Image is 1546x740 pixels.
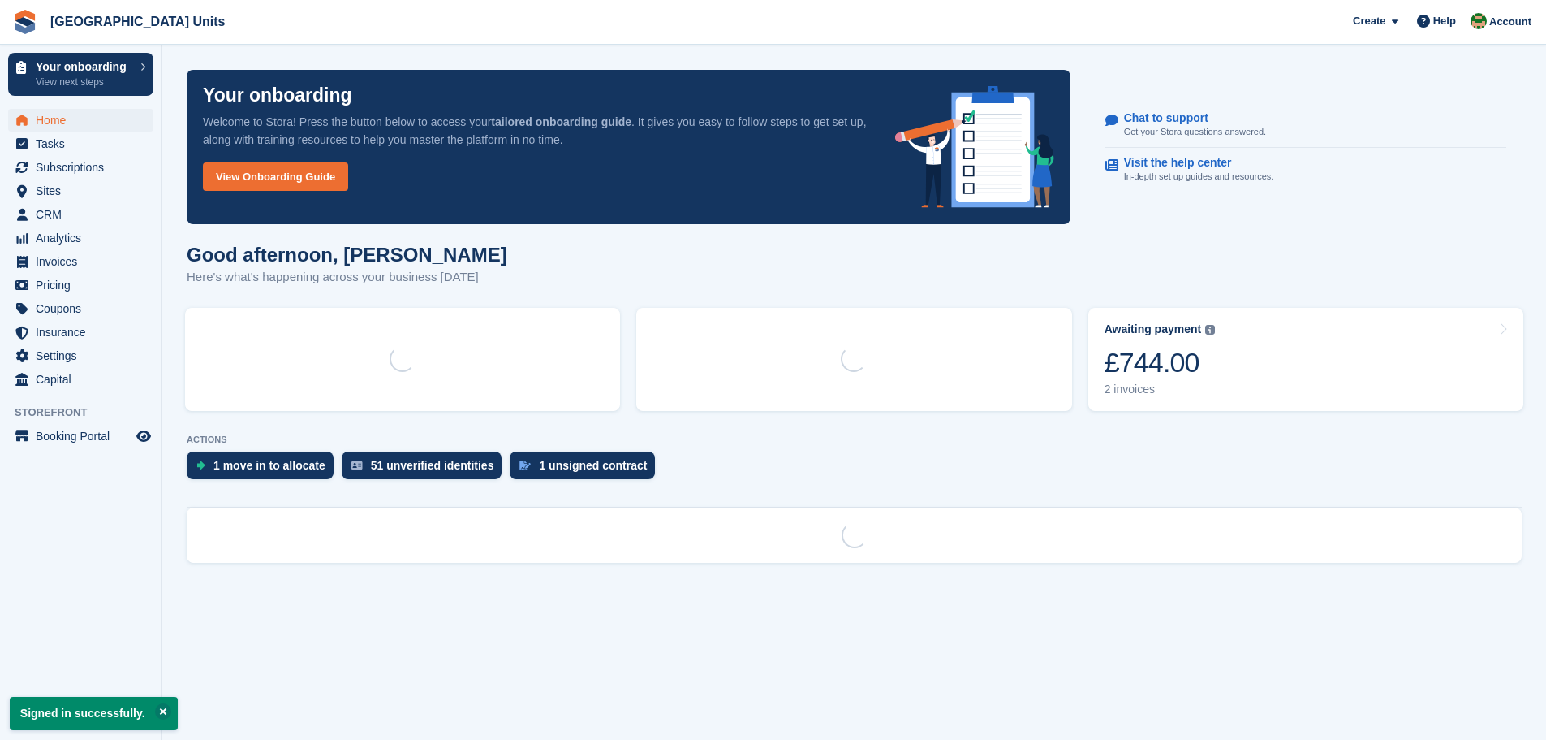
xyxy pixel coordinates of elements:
a: menu [8,344,153,367]
a: Your onboarding View next steps [8,53,153,96]
a: Visit the help center In-depth set up guides and resources. [1105,148,1506,192]
p: Welcome to Stora! Press the button below to access your . It gives you easy to follow steps to ge... [203,113,869,149]
a: menu [8,250,153,273]
span: Storefront [15,405,161,421]
div: 1 move in to allocate [213,459,325,472]
span: Subscriptions [36,156,133,179]
p: Your onboarding [36,61,132,72]
a: 1 unsigned contract [510,452,663,487]
span: Account [1489,14,1531,30]
a: menu [8,180,153,202]
img: Ursula Johns [1471,13,1487,29]
span: Analytics [36,227,133,249]
p: Visit the help center [1124,156,1261,170]
span: Create [1353,13,1385,29]
span: Booking Portal [36,425,133,448]
a: menu [8,321,153,344]
a: menu [8,227,153,249]
a: 1 move in to allocate [187,452,342,487]
span: Capital [36,368,133,391]
a: Chat to support Get your Stora questions answered. [1105,103,1506,148]
p: Chat to support [1124,111,1253,125]
img: stora-icon-8386f47178a22dfd0bd8f6a31ec36ba5ce8667c1dd55bd0f319d3a0aa187defe.svg [13,10,37,34]
span: Pricing [36,274,133,296]
a: [GEOGRAPHIC_DATA] Units [44,8,231,35]
a: menu [8,425,153,448]
a: View Onboarding Guide [203,162,348,191]
span: Coupons [36,297,133,320]
span: Tasks [36,132,133,155]
span: Sites [36,180,133,202]
strong: tailored onboarding guide [491,115,631,128]
span: Invoices [36,250,133,273]
a: 51 unverified identities [342,452,510,487]
p: In-depth set up guides and resources. [1124,170,1274,184]
div: Awaiting payment [1105,322,1202,336]
img: contract_signature_icon-13c848040528278c33f63329250d36e43548de30e8caae1d1a13099fd9432cc5.svg [519,461,531,470]
a: menu [8,109,153,132]
span: Home [36,109,133,132]
img: move_ins_to_allocate_icon-fdf77a2bb77ea45bf5b3d319d69a93e2d87916cf1d5bf7949dd705db3b84f3ca.svg [196,461,205,470]
a: menu [8,132,153,155]
p: Get your Stora questions answered. [1124,125,1266,139]
div: 1 unsigned contract [539,459,647,472]
span: Help [1433,13,1456,29]
div: 51 unverified identities [371,459,494,472]
p: ACTIONS [187,435,1522,445]
span: Settings [36,344,133,367]
img: onboarding-info-6c161a55d2c0e0a8cae90662b2fe09162a5109e8cc188191df67fb4f79e88e88.svg [895,86,1054,208]
p: Here's what's happening across your business [DATE] [187,268,507,287]
h1: Good afternoon, [PERSON_NAME] [187,244,507,266]
span: Insurance [36,321,133,344]
span: CRM [36,203,133,226]
img: icon-info-grey-7440780725fd019a000dd9b08b2336e03edf1995a4989e88bcd33f0948082b44.svg [1205,325,1215,335]
p: View next steps [36,75,132,89]
a: Awaiting payment £744.00 2 invoices [1088,308,1523,411]
a: menu [8,274,153,296]
img: verify_identity-adf6edd0f0f0b5bbfe63781bf79b02c33cf7c696d77639b501bdc392416b5a36.svg [351,461,363,470]
a: Preview store [134,426,153,446]
a: menu [8,203,153,226]
div: 2 invoices [1105,383,1216,396]
p: Your onboarding [203,86,352,105]
a: menu [8,156,153,179]
a: menu [8,368,153,391]
p: Signed in successfully. [10,697,178,730]
a: menu [8,297,153,320]
div: £744.00 [1105,346,1216,379]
